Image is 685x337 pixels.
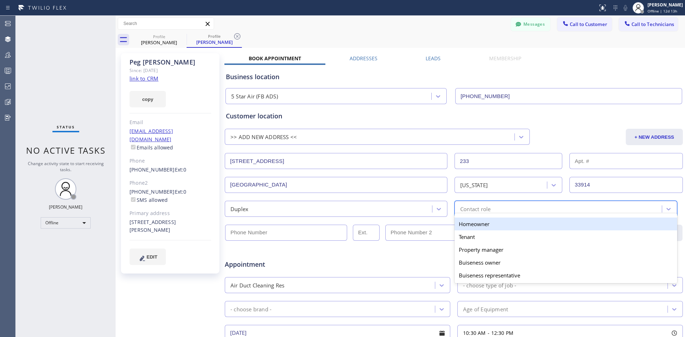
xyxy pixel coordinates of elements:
button: Call to Technicians [619,17,678,31]
div: Norman Kulla [132,32,186,48]
input: Street # [455,153,562,169]
input: Phone Number [225,225,347,241]
div: Tenant [455,230,677,243]
button: + NEW ADDRESS [626,129,683,145]
div: Age of Equipment [463,305,508,313]
input: Search [118,18,214,29]
div: [PERSON_NAME] [187,39,241,45]
div: Since: [DATE] [130,66,211,75]
div: Offline [41,217,91,229]
input: City [225,177,447,193]
a: [PHONE_NUMBER] [130,188,175,195]
div: Property manager [455,243,677,256]
label: SMS allowed [130,196,168,203]
div: Duplex [230,205,248,213]
div: >> ADD NEW ADDRESS << [230,133,297,141]
span: No active tasks [26,144,106,156]
button: Call to Customer [557,17,612,31]
span: Ext: 0 [175,188,187,195]
button: copy [130,91,166,107]
label: Emails allowed [130,144,173,151]
span: Change activity state to start receiving tasks. [28,160,104,173]
div: [US_STATE] [460,181,488,189]
span: Ext: 0 [175,166,187,173]
div: Email [130,118,211,127]
input: Emails allowed [131,145,136,149]
a: link to CRM [130,75,158,82]
div: Air Duct Cleaning Res [230,281,284,289]
div: - choose brand - [230,305,272,313]
label: Book Appointment [249,55,301,62]
div: Homeowner [455,218,677,230]
label: Addresses [350,55,377,62]
div: Profile [187,34,241,39]
div: Primary address [130,209,211,218]
input: Phone Number [455,88,682,104]
div: [PERSON_NAME] [132,39,186,46]
input: Phone Number 2 [385,225,507,241]
button: Messages [511,17,550,31]
button: EDIT [130,249,166,265]
div: Phone2 [130,179,211,187]
a: [EMAIL_ADDRESS][DOMAIN_NAME] [130,128,173,143]
a: [PHONE_NUMBER] [130,166,175,173]
span: - [488,330,489,336]
label: Membership [489,55,521,62]
span: Call to Technicians [631,21,674,27]
div: Contact role [460,205,491,213]
label: Leads [426,55,441,62]
span: Appointment [225,260,376,269]
span: Call to Customer [570,21,607,27]
div: Phone [130,157,211,165]
div: - choose type of job - [463,281,516,289]
div: Buiseness representative [455,269,677,282]
span: 12:30 PM [491,330,514,336]
button: Mute [620,3,630,13]
span: Offline | 12d 13h [648,9,677,14]
div: [PERSON_NAME] [648,2,683,8]
span: EDIT [147,254,157,260]
div: Profile [132,34,186,39]
input: ZIP [569,177,683,193]
span: Status [57,124,75,129]
div: [STREET_ADDRESS][PERSON_NAME] [130,218,211,235]
div: 5 Star Air (FB ADS) [231,92,278,101]
div: Peg Oltman [187,32,241,47]
div: [PERSON_NAME] [49,204,82,210]
div: Buiseness owner [455,256,677,269]
input: Ext. [353,225,380,241]
input: SMS allowed [131,197,136,202]
div: Peg [PERSON_NAME] [130,58,211,66]
span: 10:30 AM [463,330,486,336]
div: Customer location [226,111,682,121]
input: Address [225,153,447,169]
input: Apt. # [569,153,683,169]
div: Business location [226,72,682,82]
